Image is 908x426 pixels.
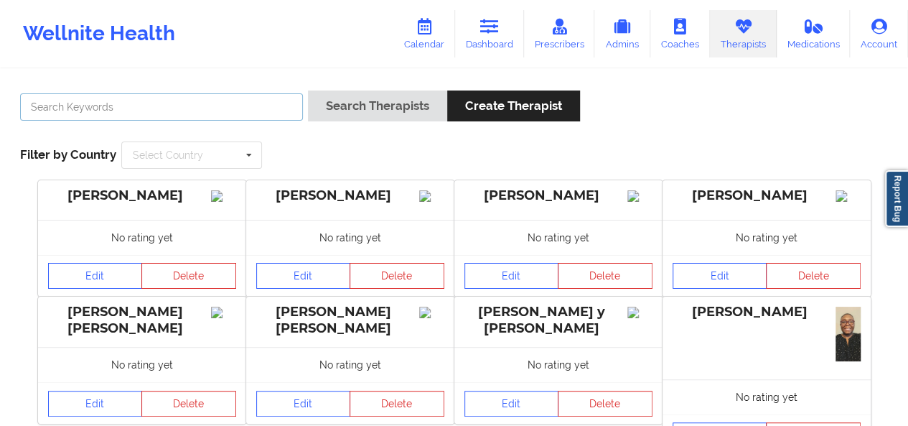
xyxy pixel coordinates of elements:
div: [PERSON_NAME] [PERSON_NAME] [256,304,444,337]
a: Edit [256,391,351,417]
a: Edit [464,391,559,417]
img: Image%2Fplaceholer-image.png [211,307,236,318]
div: No rating yet [38,347,246,382]
div: No rating yet [454,347,663,382]
div: No rating yet [246,347,454,382]
button: Create Therapist [447,91,580,121]
div: [PERSON_NAME] [256,187,444,204]
button: Delete [558,263,652,289]
a: Report Bug [885,170,908,227]
a: Prescribers [524,10,595,57]
div: [PERSON_NAME] [48,187,236,204]
button: Delete [558,391,652,417]
div: Select Country [133,150,203,160]
div: [PERSON_NAME] y [PERSON_NAME] [464,304,652,337]
div: [PERSON_NAME] [673,304,861,320]
a: Admins [594,10,650,57]
div: No rating yet [38,220,246,255]
button: Delete [141,263,236,289]
a: Edit [48,391,143,417]
div: No rating yet [454,220,663,255]
img: Image%2Fplaceholer-image.png [627,307,652,318]
a: Edit [464,263,559,289]
a: Edit [256,263,351,289]
a: Calendar [393,10,455,57]
button: Delete [350,391,444,417]
a: Dashboard [455,10,524,57]
a: Therapists [710,10,777,57]
button: Delete [766,263,861,289]
a: Account [850,10,908,57]
div: No rating yet [663,379,871,415]
input: Search Keywords [20,93,303,121]
a: Medications [777,10,851,57]
div: [PERSON_NAME] [673,187,861,204]
span: Filter by Country [20,147,116,162]
button: Search Therapists [308,91,447,121]
div: [PERSON_NAME] [PERSON_NAME] [48,304,236,337]
div: No rating yet [663,220,871,255]
img: Image%2Fplaceholer-image.png [419,190,444,202]
img: Image%2Fplaceholer-image.png [419,307,444,318]
img: Image%2Fplaceholer-image.png [836,190,861,202]
div: [PERSON_NAME] [464,187,652,204]
a: Edit [48,263,143,289]
img: Image%2Fplaceholer-image.png [211,190,236,202]
a: Coaches [650,10,710,57]
a: Edit [673,263,767,289]
img: 4f726355-399d-44a0-a59c-edd29153afef_Me_1.jpg [836,307,861,361]
button: Delete [350,263,444,289]
img: Image%2Fplaceholer-image.png [627,190,652,202]
button: Delete [141,391,236,417]
div: No rating yet [246,220,454,255]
